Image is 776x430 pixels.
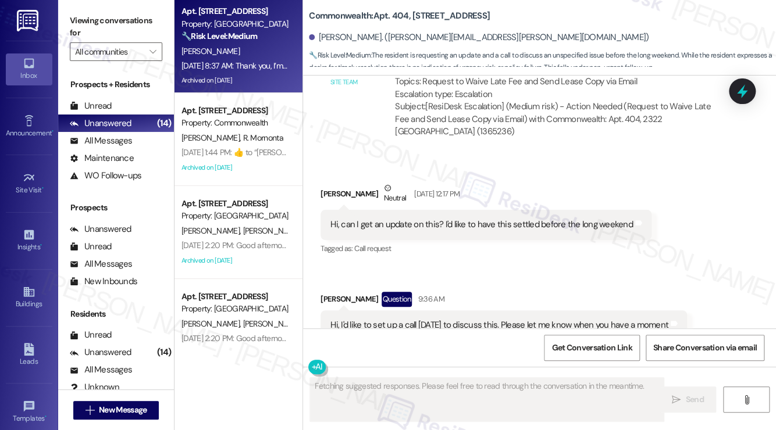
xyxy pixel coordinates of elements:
[321,240,652,257] div: Tagged as:
[52,127,54,135] span: •
[58,308,174,320] div: Residents
[672,395,681,404] i: 
[6,225,52,256] a: Insights •
[40,241,42,249] span: •
[181,5,289,17] div: Apt. [STREET_ADDRESS]
[660,386,716,413] button: Send
[181,105,289,117] div: Apt. [STREET_ADDRESS]
[181,46,240,56] span: [PERSON_NAME]
[181,225,243,236] span: [PERSON_NAME]
[58,202,174,214] div: Prospects
[70,346,131,359] div: Unanswered
[395,101,719,138] div: Subject: [ResiDesk Escalation] (Medium risk) - Action Needed (Request to Waive Late Fee and Send ...
[180,73,290,88] div: Archived on [DATE]
[685,393,703,406] span: Send
[70,223,131,235] div: Unanswered
[70,117,131,130] div: Unanswered
[6,282,52,313] a: Buildings
[6,168,52,199] a: Site Visit •
[17,10,41,31] img: ResiDesk Logo
[653,342,757,354] span: Share Conversation via email
[6,396,52,428] a: Templates •
[544,335,639,361] button: Get Conversation Link
[86,406,94,415] i: 
[181,60,385,71] div: [DATE] 8:37 AM: Thank you, I’m hopeful things will be ok soon.
[70,241,112,253] div: Unread
[70,258,132,270] div: All Messages
[70,381,119,393] div: Unknown
[181,18,289,30] div: Property: [GEOGRAPHIC_DATA]
[382,292,412,306] div: Question
[70,135,132,147] div: All Messages
[382,182,408,206] div: Neutral
[70,100,112,112] div: Unread
[309,10,490,22] b: Commonwealth: Apt. 404, [STREET_ADDRESS]
[181,291,289,303] div: Apt. [STREET_ADDRESS]
[309,31,649,44] div: [PERSON_NAME]. ([PERSON_NAME][EMAIL_ADDRESS][PERSON_NAME][DOMAIN_NAME])
[180,346,290,361] div: Archived on [DATE]
[310,378,664,421] textarea: Fetching suggested responses. Please feel free to read through the conversation in the meantime.
[73,401,159,420] button: New Message
[181,210,289,222] div: Property: [GEOGRAPHIC_DATA]
[6,53,52,85] a: Inbox
[243,225,301,236] span: [PERSON_NAME]
[243,318,301,329] span: [PERSON_NAME]
[154,343,174,361] div: (14)
[70,152,134,164] div: Maintenance
[551,342,632,354] span: Get Conversation Link
[99,404,147,416] span: New Message
[75,42,144,61] input: All communities
[70,364,132,376] div: All Messages
[149,47,156,56] i: 
[70,170,141,182] div: WO Follow-ups
[180,253,290,268] div: Archived on [DATE]
[354,243,391,253] span: Call request
[180,160,290,175] div: Archived on [DATE]
[70,12,162,42] label: Viewing conversations for
[243,132,283,143] span: R. Mornonta
[395,51,719,101] div: ResiDesk escalation to site team -> Risk Level: Medium risk Topics: Request to Waive Late Fee and...
[309,49,776,74] span: : The resident is requesting an update and a call to discuss an unspecified issue before the long...
[309,51,371,60] strong: 🔧 Risk Level: Medium
[42,184,44,192] span: •
[70,329,112,341] div: Unread
[321,182,652,210] div: [PERSON_NAME]
[415,293,444,305] div: 9:36 AM
[411,188,460,200] div: [DATE] 12:17 PM
[154,114,174,132] div: (14)
[330,319,668,331] div: Hi, I'd like to set up a call [DATE] to discuss this. Please let me know when you have a moment
[181,132,243,143] span: [PERSON_NAME]
[321,292,687,310] div: [PERSON_NAME]
[181,303,289,315] div: Property: [GEOGRAPHIC_DATA]
[45,413,47,421] span: •
[181,198,289,210] div: Apt. [STREET_ADDRESS]
[181,31,257,41] strong: 🔧 Risk Level: Medium
[70,275,137,288] div: New Inbounds
[646,335,764,361] button: Share Conversation via email
[181,318,243,329] span: [PERSON_NAME]
[742,395,750,404] i: 
[6,339,52,371] a: Leads
[330,218,633,231] div: Hi, can I get an update on this? I'd like to have this settled before the long weekend
[58,78,174,91] div: Prospects + Residents
[181,117,289,129] div: Property: Commonwealth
